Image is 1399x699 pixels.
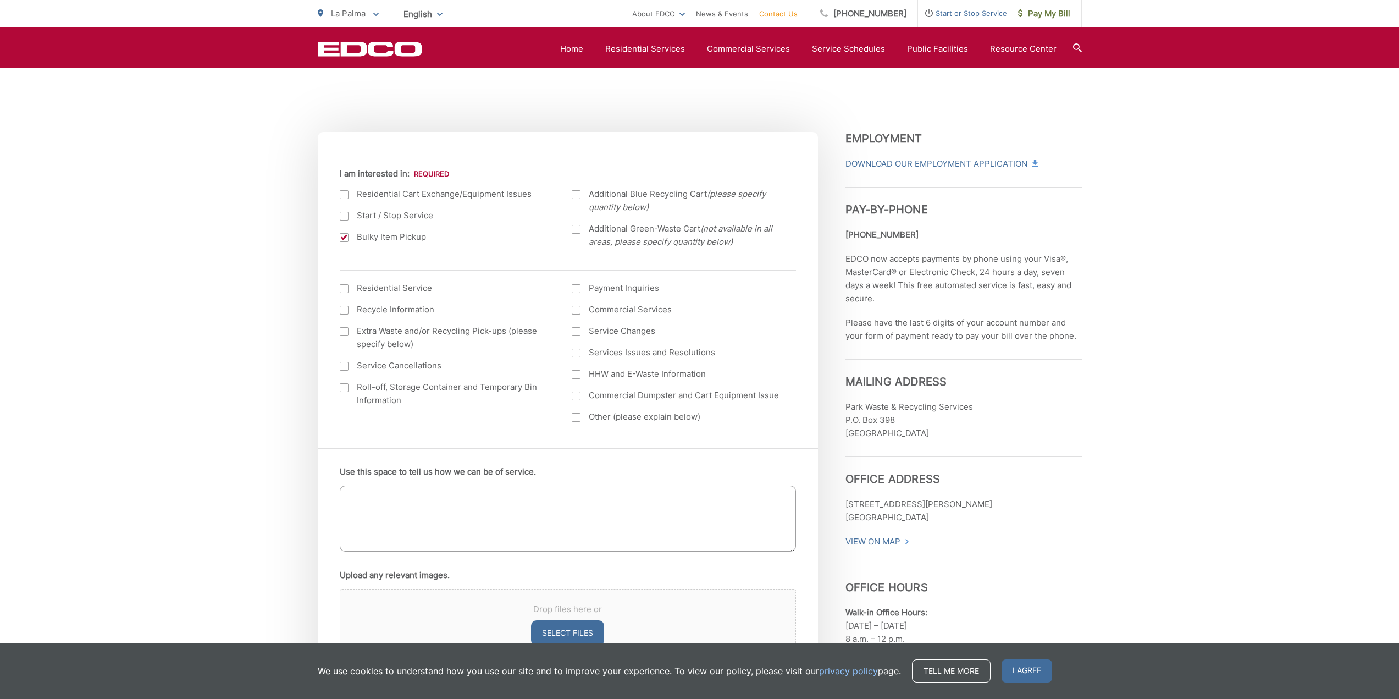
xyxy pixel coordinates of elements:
p: [STREET_ADDRESS][PERSON_NAME] [GEOGRAPHIC_DATA] [845,498,1082,524]
span: Drop files here or [353,603,782,616]
span: English [395,4,451,24]
a: Resource Center [990,42,1057,56]
a: Public Facilities [907,42,968,56]
label: Start / Stop Service [340,209,550,222]
button: select files, upload any relevant images. [531,620,604,646]
span: Additional Green-Waste Cart [589,222,782,249]
span: I agree [1002,659,1052,683]
label: Residential Cart Exchange/Equipment Issues [340,188,550,201]
label: HHW and E-Waste Information [572,367,782,381]
a: privacy policy [819,664,878,678]
p: EDCO now accepts payments by phone using your Visa®, MasterCard® or Electronic Check, 24 hours a ... [845,252,1082,305]
p: [DATE] – [DATE] 8 a.m. – 12 p.m. 1 p.m – 5 p.m. (closed 12 p.m. – 1 p.m.) [845,606,1082,672]
h3: Employment [845,132,1082,145]
a: About EDCO [632,7,685,20]
a: Download Our Employment Application [845,157,1037,170]
a: Service Schedules [812,42,885,56]
label: Payment Inquiries [572,282,782,295]
a: Tell me more [912,659,991,683]
label: Extra Waste and/or Recycling Pick-ups (please specify below) [340,324,550,351]
h3: Office Address [845,456,1082,486]
h3: Office Hours [845,565,1082,594]
a: Commercial Services [707,42,790,56]
label: Services Issues and Resolutions [572,346,782,359]
label: Residential Service [340,282,550,295]
span: Additional Blue Recycling Cart [589,188,782,214]
label: Service Cancellations [340,359,550,372]
label: Commercial Dumpster and Cart Equipment Issue [572,389,782,402]
a: Contact Us [759,7,798,20]
h3: Mailing Address [845,359,1082,388]
h3: Pay-by-Phone [845,187,1082,216]
span: Pay My Bill [1018,7,1070,20]
a: View On Map [845,535,910,548]
p: Please have the last 6 digits of your account number and your form of payment ready to pay your b... [845,316,1082,343]
a: News & Events [696,7,748,20]
span: La Palma [331,8,366,19]
label: Recycle Information [340,303,550,316]
p: Park Waste & Recycling Services P.O. Box 398 [GEOGRAPHIC_DATA] [845,400,1082,440]
strong: [PHONE_NUMBER] [845,229,919,240]
label: Roll-off, Storage Container and Temporary Bin Information [340,381,550,407]
a: EDCD logo. Return to the homepage. [318,41,422,57]
b: Walk-in Office Hours: [845,607,927,618]
label: Other (please explain below) [572,410,782,423]
label: I am interested in: [340,169,449,179]
label: Bulky Item Pickup [340,230,550,244]
a: Residential Services [605,42,685,56]
label: Use this space to tell us how we can be of service. [340,467,536,477]
label: Upload any relevant images. [340,570,450,580]
a: Home [560,42,583,56]
label: Service Changes [572,324,782,338]
label: Commercial Services [572,303,782,316]
p: We use cookies to understand how you use our site and to improve your experience. To view our pol... [318,664,901,678]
